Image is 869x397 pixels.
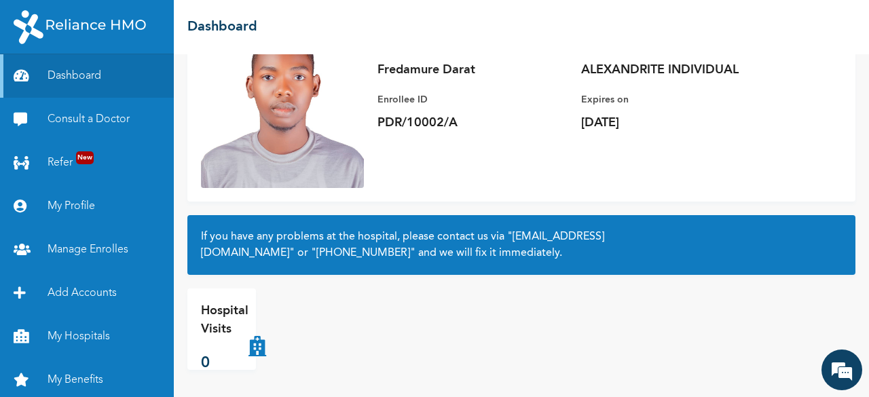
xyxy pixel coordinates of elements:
[377,92,568,108] p: Enrollee ID
[133,328,259,371] div: FAQs
[201,229,842,261] h2: If you have any problems at the hospital, please contact us via or and we will fix it immediately.
[581,92,771,108] p: Expires on
[25,68,55,102] img: d_794563401_company_1708531726252_794563401
[7,352,133,362] span: Conversation
[201,25,364,188] img: Enrollee
[223,7,255,39] div: Minimize live chat window
[79,126,187,263] span: We're online!
[187,17,257,37] h2: Dashboard
[201,352,248,375] p: 0
[377,62,568,78] p: Fredamure Darat
[7,281,259,328] textarea: Type your message and hit 'Enter'
[581,115,771,131] p: [DATE]
[581,62,771,78] p: ALEXANDRITE INDIVIDUAL
[311,248,415,259] a: "[PHONE_NUMBER]"
[14,10,146,44] img: RelianceHMO's Logo
[71,76,228,94] div: Chat with us now
[76,151,94,164] span: New
[201,302,248,339] p: Hospital Visits
[377,115,568,131] p: PDR/10002/A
